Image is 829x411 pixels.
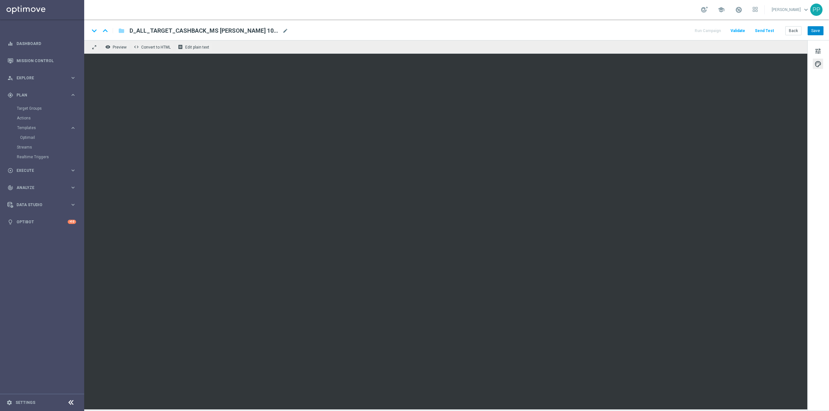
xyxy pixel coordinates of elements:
[814,60,822,68] span: palette
[7,75,70,81] div: Explore
[17,116,67,121] a: Actions
[20,135,67,140] a: Optimail
[68,220,76,224] div: +10
[7,168,76,173] button: play_circle_outline Execute keyboard_arrow_right
[7,58,76,63] button: Mission Control
[70,125,76,131] i: keyboard_arrow_right
[141,45,171,50] span: Convert to HTML
[17,104,84,113] div: Target Groups
[7,185,76,190] button: track_changes Analyze keyboard_arrow_right
[7,92,13,98] i: gps_fixed
[70,92,76,98] i: keyboard_arrow_right
[7,213,76,230] div: Optibot
[7,202,70,208] div: Data Studio
[7,219,13,225] i: lightbulb
[718,6,725,13] span: school
[7,52,76,69] div: Mission Control
[17,126,70,130] div: Templates
[118,27,125,35] i: folder
[17,125,76,130] button: Templates keyboard_arrow_right
[20,133,84,142] div: Optimail
[802,6,810,13] span: keyboard_arrow_down
[7,35,76,52] div: Dashboard
[17,76,70,80] span: Explore
[771,5,810,15] a: [PERSON_NAME]keyboard_arrow_down
[16,401,35,405] a: Settings
[17,169,70,172] span: Execute
[17,106,67,111] a: Target Groups
[17,145,67,150] a: Streams
[17,126,63,130] span: Templates
[731,28,745,33] span: Validate
[17,203,70,207] span: Data Studio
[7,75,13,81] i: person_search
[132,43,174,51] button: code Convert to HTML
[7,93,76,98] button: gps_fixed Plan keyboard_arrow_right
[7,219,76,225] button: lightbulb Optibot +10
[7,185,70,191] div: Analyze
[118,26,125,36] button: folder
[17,93,70,97] span: Plan
[185,45,209,50] span: Edit plain text
[134,44,139,50] span: code
[100,26,110,36] i: keyboard_arrow_up
[813,59,823,69] button: palette
[7,75,76,81] button: person_search Explore keyboard_arrow_right
[104,43,130,51] button: remove_red_eye Preview
[730,27,746,35] button: Validate
[17,152,84,162] div: Realtime Triggers
[178,44,183,50] i: receipt
[7,202,76,207] button: Data Studio keyboard_arrow_right
[130,27,280,35] span: D_ALL_TARGET_CASHBACK_MS SIATKA 100% do 300 PLN_220825
[17,154,67,160] a: Realtime Triggers
[70,167,76,173] i: keyboard_arrow_right
[7,41,13,47] i: equalizer
[810,4,823,16] div: PP
[808,26,823,35] button: Save
[7,92,70,98] div: Plan
[105,44,110,50] i: remove_red_eye
[282,28,288,34] span: mode_edit
[17,142,84,152] div: Streams
[17,123,84,142] div: Templates
[17,35,76,52] a: Dashboard
[70,184,76,191] i: keyboard_arrow_right
[89,26,99,36] i: keyboard_arrow_down
[17,213,68,230] a: Optibot
[7,185,13,191] i: track_changes
[6,400,12,405] i: settings
[814,47,822,55] span: tune
[785,26,801,35] button: Back
[113,45,127,50] span: Preview
[176,43,212,51] button: receipt Edit plain text
[7,168,13,173] i: play_circle_outline
[7,168,70,173] div: Execute
[754,27,775,35] button: Send Test
[17,186,70,190] span: Analyze
[813,46,823,56] button: tune
[7,41,76,46] button: equalizer Dashboard
[17,52,76,69] a: Mission Control
[17,113,84,123] div: Actions
[70,202,76,208] i: keyboard_arrow_right
[70,75,76,81] i: keyboard_arrow_right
